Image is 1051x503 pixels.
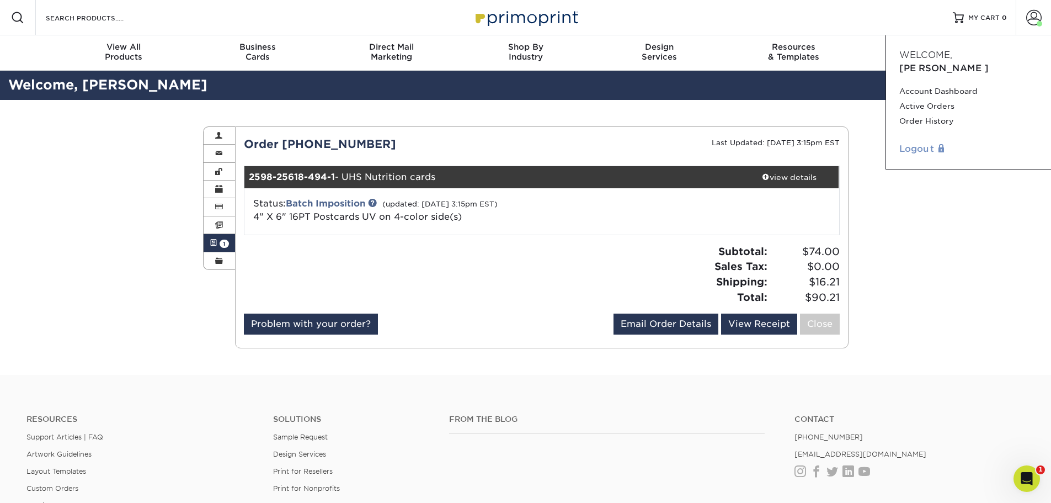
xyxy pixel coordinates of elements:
[613,314,718,335] a: Email Order Details
[190,42,324,62] div: Cards
[471,6,581,29] img: Primoprint
[220,240,229,248] span: 1
[236,136,542,152] div: Order [PHONE_NUMBER]
[273,450,326,458] a: Design Services
[794,415,1025,424] a: Contact
[861,42,995,62] div: & Support
[794,433,863,441] a: [PHONE_NUMBER]
[273,433,328,441] a: Sample Request
[382,200,498,208] small: (updated: [DATE] 3:15pm EST)
[45,11,152,24] input: SEARCH PRODUCTS.....
[718,245,767,257] strong: Subtotal:
[721,314,797,335] a: View Receipt
[449,415,765,424] h4: From the Blog
[253,211,462,222] a: 4" X 6" 16PT Postcards UV on 4-color side(s)
[26,450,92,458] a: Artwork Guidelines
[794,450,926,458] a: [EMAIL_ADDRESS][DOMAIN_NAME]
[593,35,727,71] a: DesignServices
[740,166,839,188] a: view details
[727,35,861,71] a: Resources& Templates
[458,42,593,52] span: Shop By
[899,99,1038,114] a: Active Orders
[771,290,840,305] span: $90.21
[714,260,767,272] strong: Sales Tax:
[286,198,365,209] a: Batch Imposition
[324,35,458,71] a: Direct MailMarketing
[737,291,767,303] strong: Total:
[593,42,727,62] div: Services
[249,172,335,182] strong: 2598-25618-494-1
[712,139,840,147] small: Last Updated: [DATE] 3:15pm EST
[57,35,191,71] a: View AllProducts
[273,415,433,424] h4: Solutions
[771,274,840,290] span: $16.21
[727,42,861,52] span: Resources
[458,42,593,62] div: Industry
[190,42,324,52] span: Business
[273,484,340,493] a: Print for Nonprofits
[593,42,727,52] span: Design
[324,42,458,52] span: Direct Mail
[861,42,995,52] span: Contact
[26,433,103,441] a: Support Articles | FAQ
[204,234,236,252] a: 1
[899,142,1038,156] a: Logout
[244,314,378,335] a: Problem with your order?
[861,35,995,71] a: Contact& Support
[273,467,333,475] a: Print for Resellers
[57,42,191,62] div: Products
[1013,465,1040,492] iframe: Intercom live chat
[1002,14,1007,22] span: 0
[899,50,952,60] span: Welcome,
[324,42,458,62] div: Marketing
[26,415,257,424] h4: Resources
[727,42,861,62] div: & Templates
[716,276,767,288] strong: Shipping:
[899,114,1038,129] a: Order History
[800,314,840,335] a: Close
[245,197,641,224] div: Status:
[244,166,740,188] div: - UHS Nutrition cards
[740,172,839,183] div: view details
[899,63,989,73] span: [PERSON_NAME]
[968,13,1000,23] span: MY CART
[1036,465,1045,474] span: 1
[771,244,840,260] span: $74.00
[190,35,324,71] a: BusinessCards
[458,35,593,71] a: Shop ByIndustry
[57,42,191,52] span: View All
[771,259,840,274] span: $0.00
[899,84,1038,99] a: Account Dashboard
